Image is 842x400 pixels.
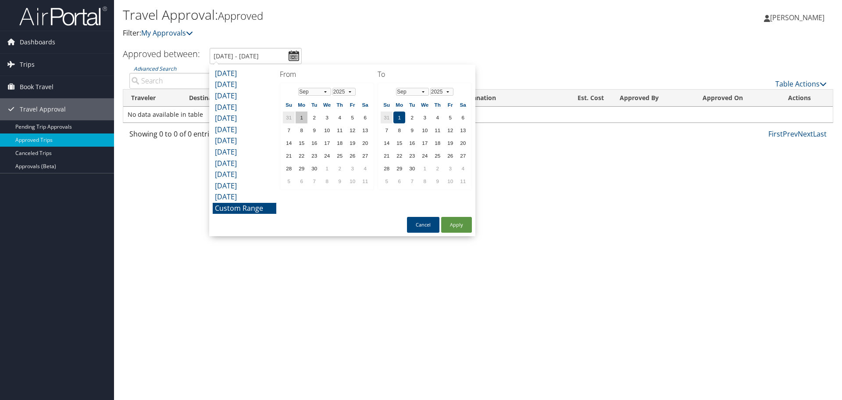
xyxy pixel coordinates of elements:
td: 1 [321,162,333,174]
td: 3 [346,162,358,174]
td: 30 [308,162,320,174]
td: 15 [296,137,307,149]
td: 1 [296,112,307,123]
td: 16 [308,137,320,149]
td: 10 [321,124,333,136]
td: 6 [457,112,469,123]
td: 17 [419,137,431,149]
td: 4 [334,112,346,123]
li: [DATE] [213,79,276,90]
td: 5 [444,112,456,123]
td: 23 [406,150,418,162]
td: 22 [296,150,307,162]
td: 6 [296,175,307,187]
td: 25 [432,150,443,162]
td: 26 [346,150,358,162]
td: 5 [283,175,295,187]
td: 21 [381,150,392,162]
th: Actions [780,90,833,107]
td: 11 [432,124,443,136]
td: 11 [457,175,469,187]
td: 7 [308,175,320,187]
td: 30 [406,162,418,174]
td: 2 [334,162,346,174]
span: Travel Approval [20,98,66,120]
li: [DATE] [213,102,276,113]
td: 4 [432,112,443,123]
td: 8 [296,124,307,136]
td: 26 [444,150,456,162]
td: 28 [283,162,295,174]
td: 8 [419,175,431,187]
td: 13 [457,124,469,136]
th: Approved On: activate to sort column ascending [695,90,780,107]
li: [DATE] [213,169,276,180]
td: 18 [432,137,443,149]
td: 9 [308,124,320,136]
td: 12 [346,124,358,136]
th: Su [283,99,295,111]
img: airportal-logo.png [19,6,107,26]
td: 11 [334,124,346,136]
td: 1 [419,162,431,174]
td: 16 [406,137,418,149]
a: Table Actions [775,79,827,89]
td: 10 [419,124,431,136]
td: 2 [406,112,418,123]
td: 17 [321,137,333,149]
td: 31 [381,112,392,123]
th: Su [381,99,392,111]
td: 6 [393,175,405,187]
td: 19 [346,137,358,149]
td: 18 [334,137,346,149]
td: 1 [393,112,405,123]
td: 7 [406,175,418,187]
li: [DATE] [213,180,276,192]
th: Mo [393,99,405,111]
td: 3 [419,112,431,123]
h4: To [378,69,472,79]
li: [DATE] [213,113,276,124]
th: We [321,99,333,111]
td: 5 [346,112,358,123]
td: 29 [296,162,307,174]
td: 3 [321,112,333,123]
td: 5 [381,175,392,187]
li: [DATE] [213,191,276,203]
th: Sa [359,99,371,111]
th: Tu [308,99,320,111]
td: 27 [457,150,469,162]
td: 6 [359,112,371,123]
h3: Approved between: [123,48,200,60]
td: 31 [283,112,295,123]
th: Mo [296,99,307,111]
td: 19 [444,137,456,149]
a: [PERSON_NAME] [764,4,833,31]
small: Approved [218,8,263,23]
th: We [419,99,431,111]
td: 20 [457,137,469,149]
th: Th [334,99,346,111]
h4: From [280,69,374,79]
li: [DATE] [213,135,276,147]
li: [DATE] [213,147,276,158]
td: No data available in table [123,107,833,123]
span: Dashboards [20,31,55,53]
th: Est. Cost: activate to sort column ascending [553,90,612,107]
td: 27 [359,150,371,162]
th: Traveler: activate to sort column ascending [123,90,181,107]
td: 14 [283,137,295,149]
td: 13 [359,124,371,136]
td: 29 [393,162,405,174]
td: 2 [432,162,443,174]
td: 21 [283,150,295,162]
button: Apply [441,217,472,233]
th: Fr [444,99,456,111]
td: 9 [334,175,346,187]
td: 10 [444,175,456,187]
td: 9 [432,175,443,187]
th: Sa [457,99,469,111]
div: Showing 0 to 0 of 0 entries [129,129,294,144]
td: 24 [321,150,333,162]
th: Destination: activate to sort column ascending [181,90,259,107]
